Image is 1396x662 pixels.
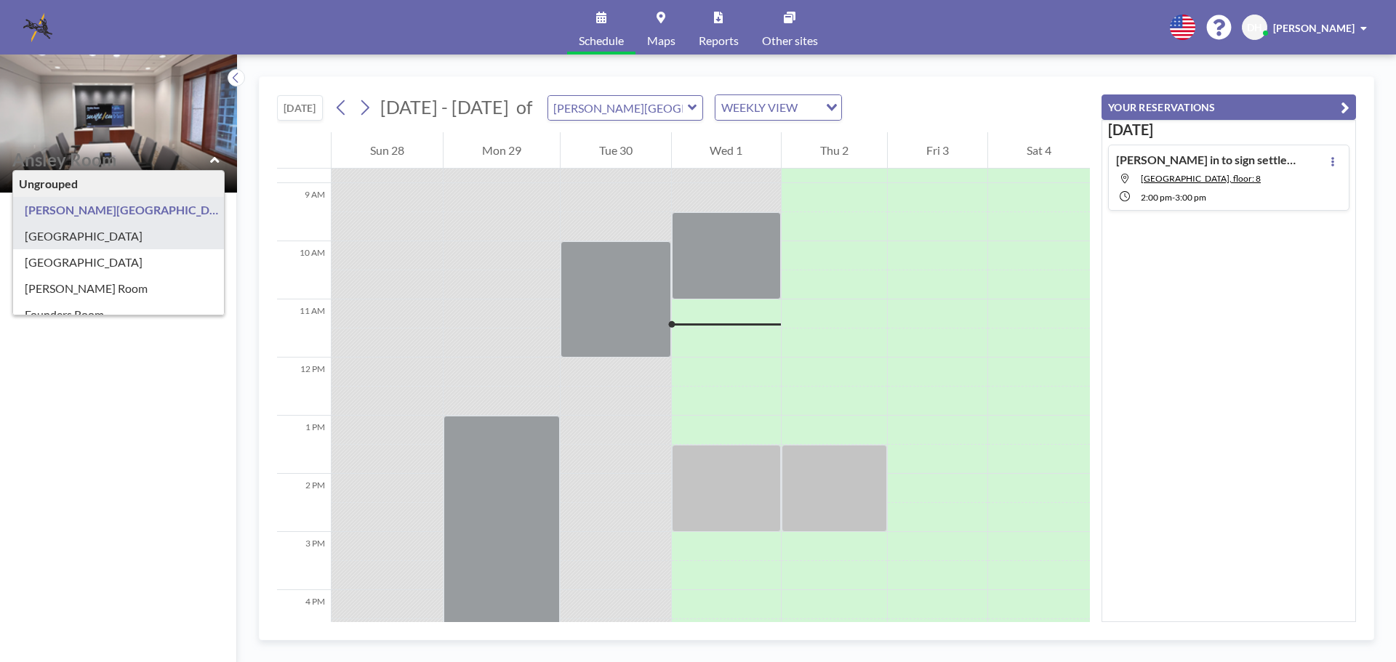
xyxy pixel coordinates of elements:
[672,132,782,169] div: Wed 1
[1172,192,1175,203] span: -
[715,95,841,120] div: Search for option
[277,474,331,532] div: 2 PM
[1247,21,1262,34] span: DH
[444,132,560,169] div: Mon 29
[277,590,331,648] div: 4 PM
[516,96,532,118] span: of
[277,532,331,590] div: 3 PM
[12,171,50,185] span: Floor: 8
[647,35,675,47] span: Maps
[13,197,224,223] div: [PERSON_NAME][GEOGRAPHIC_DATA]
[782,132,887,169] div: Thu 2
[12,149,210,170] input: Ansley Room
[1102,94,1356,120] button: YOUR RESERVATIONS
[380,96,509,118] span: [DATE] - [DATE]
[1175,192,1206,203] span: 3:00 PM
[1141,192,1172,203] span: 2:00 PM
[561,132,671,169] div: Tue 30
[277,358,331,416] div: 12 PM
[699,35,739,47] span: Reports
[579,35,624,47] span: Schedule
[1273,22,1355,34] span: [PERSON_NAME]
[548,96,688,120] input: Ansley Room
[277,416,331,474] div: 1 PM
[13,223,224,249] div: [GEOGRAPHIC_DATA]
[277,299,331,358] div: 11 AM
[718,98,801,117] span: WEEKLY VIEW
[277,95,323,121] button: [DATE]
[13,275,224,302] div: [PERSON_NAME] Room
[23,13,52,42] img: organization-logo
[277,241,331,299] div: 10 AM
[988,132,1090,169] div: Sat 4
[13,249,224,275] div: [GEOGRAPHIC_DATA]
[1116,153,1298,167] h4: [PERSON_NAME] in to sign settlement docs & pick up check (dlh)
[802,98,817,117] input: Search for option
[13,171,224,197] div: Ungrouped
[762,35,818,47] span: Other sites
[332,132,443,169] div: Sun 28
[1108,121,1349,139] h3: [DATE]
[277,183,331,241] div: 9 AM
[13,302,224,328] div: Founders Room
[1141,173,1261,184] span: Brookwood Room, floor: 8
[888,132,987,169] div: Fri 3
